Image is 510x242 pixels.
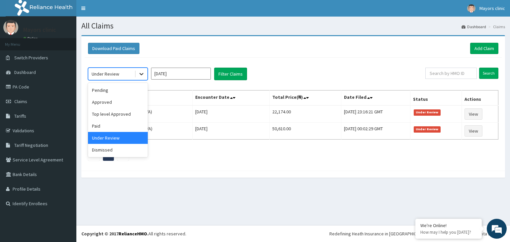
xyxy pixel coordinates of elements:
[88,96,148,108] div: Approved
[151,68,211,80] input: Select Month and Year
[329,230,505,237] div: Redefining Heath Insurance in [GEOGRAPHIC_DATA] using Telemedicine and Data Science!
[425,68,477,79] input: Search by HMO ID
[470,43,498,54] a: Add Claim
[341,91,410,106] th: Date Filed
[465,108,482,120] a: View
[192,105,270,123] td: [DATE]
[420,229,477,235] p: How may I help you today?
[465,125,482,137] a: View
[341,123,410,140] td: [DATE] 00:02:29 GMT
[414,109,441,115] span: Under Review
[270,105,341,123] td: 22,174.00
[414,126,441,132] span: Under Review
[479,5,505,11] span: Mayors clinic
[92,71,119,77] div: Under Review
[341,105,410,123] td: [DATE] 23:16:21 GMT
[88,43,139,54] button: Download Paid Claims
[270,123,341,140] td: 50,610.00
[23,27,56,33] p: Mayors clinic
[119,231,147,237] a: RelianceHMO
[3,20,18,35] img: User Image
[479,68,498,79] input: Search
[23,36,39,41] a: Online
[88,108,148,120] div: Top level Approved
[81,22,505,30] h1: All Claims
[14,55,48,61] span: Switch Providers
[410,91,462,106] th: Status
[467,4,475,13] img: User Image
[192,123,270,140] td: [DATE]
[487,24,505,30] li: Claims
[88,120,148,132] div: Paid
[81,231,148,237] strong: Copyright © 2017 .
[14,142,48,148] span: Tariff Negotiation
[462,24,486,30] a: Dashboard
[14,98,27,104] span: Claims
[88,84,148,96] div: Pending
[14,69,36,75] span: Dashboard
[14,113,26,119] span: Tariffs
[270,91,341,106] th: Total Price(₦)
[88,132,148,144] div: Under Review
[462,91,498,106] th: Actions
[214,68,247,80] button: Filter Claims
[88,144,148,156] div: Dismissed
[76,225,510,242] footer: All rights reserved.
[192,91,270,106] th: Encounter Date
[420,222,477,228] div: We're Online!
